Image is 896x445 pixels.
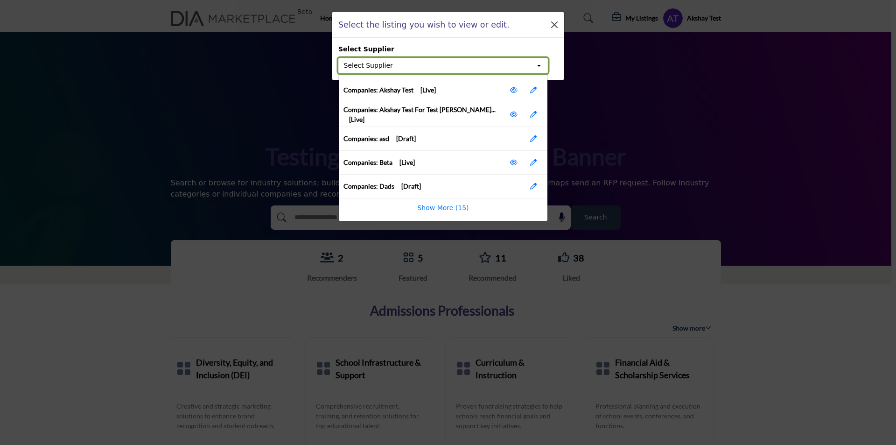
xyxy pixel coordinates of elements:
[343,157,415,167] span: Companies: Beta
[524,177,543,196] a: View
[343,181,421,191] span: Companies: Dads
[338,58,548,74] button: Select Supplier
[504,81,523,99] a: View
[524,129,543,148] a: View
[504,153,523,172] a: View
[524,105,543,124] a: Edit
[524,153,543,172] a: Edit
[339,203,547,213] li: Show More (15)
[338,19,509,31] h1: Select the listing you wish to view or edit.
[504,105,523,124] a: View
[548,18,561,31] button: Close
[343,85,436,95] span: Companies: Akshay Test
[343,105,500,124] span: Companies: Akshay Test For Test Akshay Test For Test Akshay Test For Test Akshay Test For Test
[343,134,416,143] span: Companies: asd
[338,44,394,58] b: Select Supplier
[524,81,543,99] a: Edit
